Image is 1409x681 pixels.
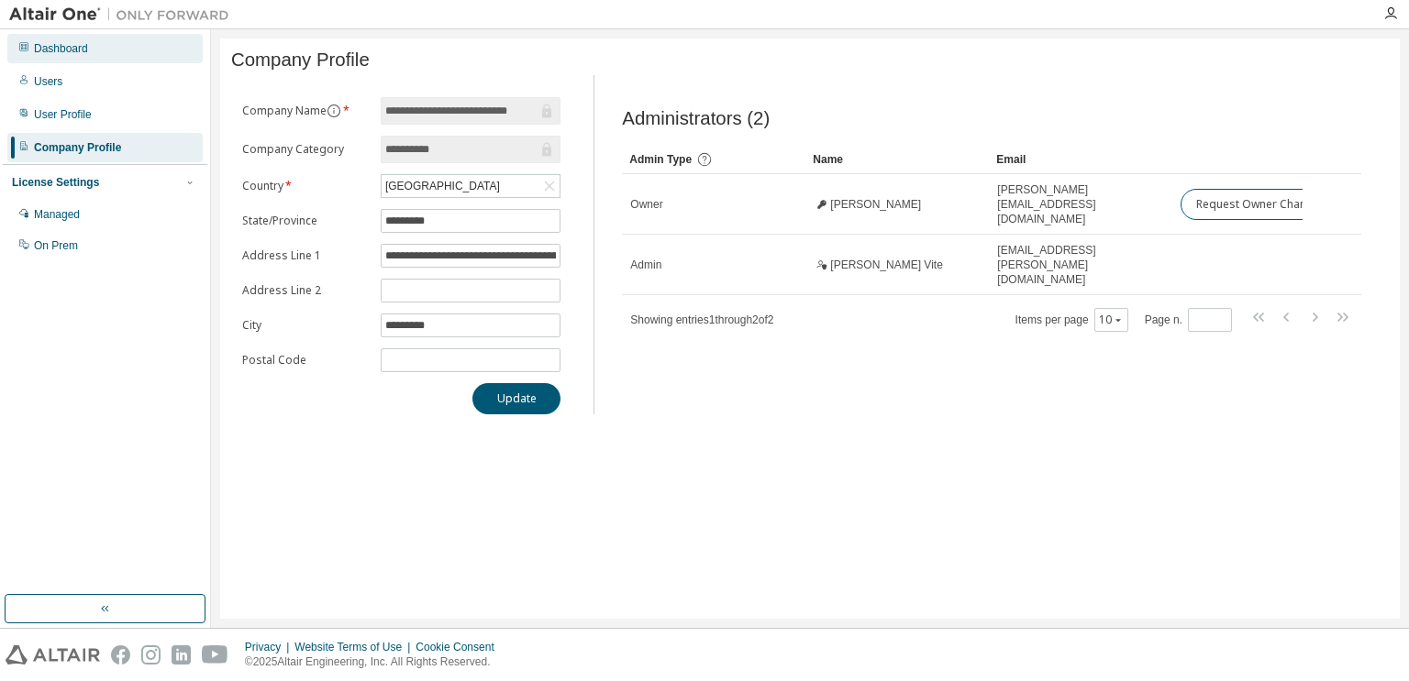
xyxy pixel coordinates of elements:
img: Altair One [9,5,239,24]
label: Company Name [242,104,370,118]
button: 10 [1099,313,1124,327]
label: Postal Code [242,353,370,368]
div: Dashboard [34,41,88,56]
span: [PERSON_NAME] Vite [830,258,942,272]
span: [EMAIL_ADDRESS][PERSON_NAME][DOMAIN_NAME] [997,243,1164,287]
button: information [327,104,341,118]
div: User Profile [34,107,92,122]
span: Admin Type [629,153,692,166]
label: City [242,318,370,333]
label: Address Line 2 [242,283,370,298]
div: Users [34,74,62,89]
span: Page n. [1145,308,1232,332]
div: Privacy [245,640,294,654]
span: Company Profile [231,49,370,71]
button: Request Owner Change [1181,189,1336,220]
div: [GEOGRAPHIC_DATA] [383,176,503,196]
span: [PERSON_NAME][EMAIL_ADDRESS][DOMAIN_NAME] [997,182,1164,226]
span: Items per page [1015,308,1128,332]
div: Managed [34,207,80,222]
div: Cookie Consent [416,640,505,654]
img: instagram.svg [141,645,161,665]
label: Address Line 1 [242,248,370,263]
div: On Prem [34,238,78,253]
div: Email [996,145,1165,174]
img: youtube.svg [202,645,228,665]
p: © 2025 Altair Engineering, Inc. All Rights Reserved. [245,654,505,670]
img: altair_logo.svg [6,645,100,665]
div: Website Terms of Use [294,640,416,654]
span: Showing entries 1 through 2 of 2 [630,313,773,326]
span: Owner [630,197,662,212]
div: License Settings [12,175,99,190]
div: Name [813,145,982,174]
img: linkedin.svg [172,645,191,665]
label: Company Category [242,142,370,157]
span: Administrators (2) [622,108,770,129]
label: Country [242,179,370,193]
div: [GEOGRAPHIC_DATA] [382,175,560,197]
div: Company Profile [34,140,121,155]
img: facebook.svg [111,645,130,665]
button: Update [472,383,560,414]
label: State/Province [242,214,370,228]
span: [PERSON_NAME] [830,197,921,212]
span: Admin [630,258,661,272]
